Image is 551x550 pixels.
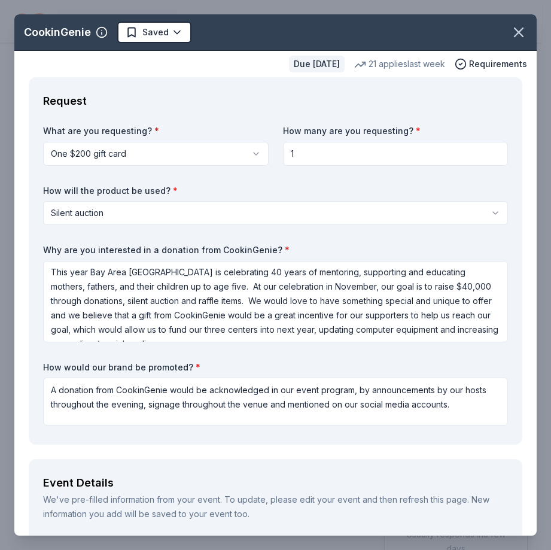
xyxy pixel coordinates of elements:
div: CookinGenie [24,23,91,42]
div: Due [DATE] [289,56,345,72]
textarea: This year Bay Area [GEOGRAPHIC_DATA] is celebrating 40 years of mentoring, supporting and educati... [43,261,508,342]
label: How will the product be used? [43,185,508,197]
span: Requirements [469,57,527,71]
div: Request [43,92,508,111]
button: Requirements [455,57,527,71]
label: How would our brand be promoted? [43,361,508,373]
div: 21 applies last week [354,57,445,71]
div: We've pre-filled information from your event. To update, please edit your event and then refresh ... [43,493,508,521]
textarea: A donation from CookinGenie would be acknowledged in our event program, by announcements by our h... [43,378,508,426]
span: Saved [142,25,169,39]
label: What are you requesting? [43,125,269,137]
button: Saved [117,22,191,43]
label: How many are you requesting? [283,125,509,137]
label: Why are you interested in a donation from CookinGenie? [43,244,508,256]
div: Event Details [43,473,508,493]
